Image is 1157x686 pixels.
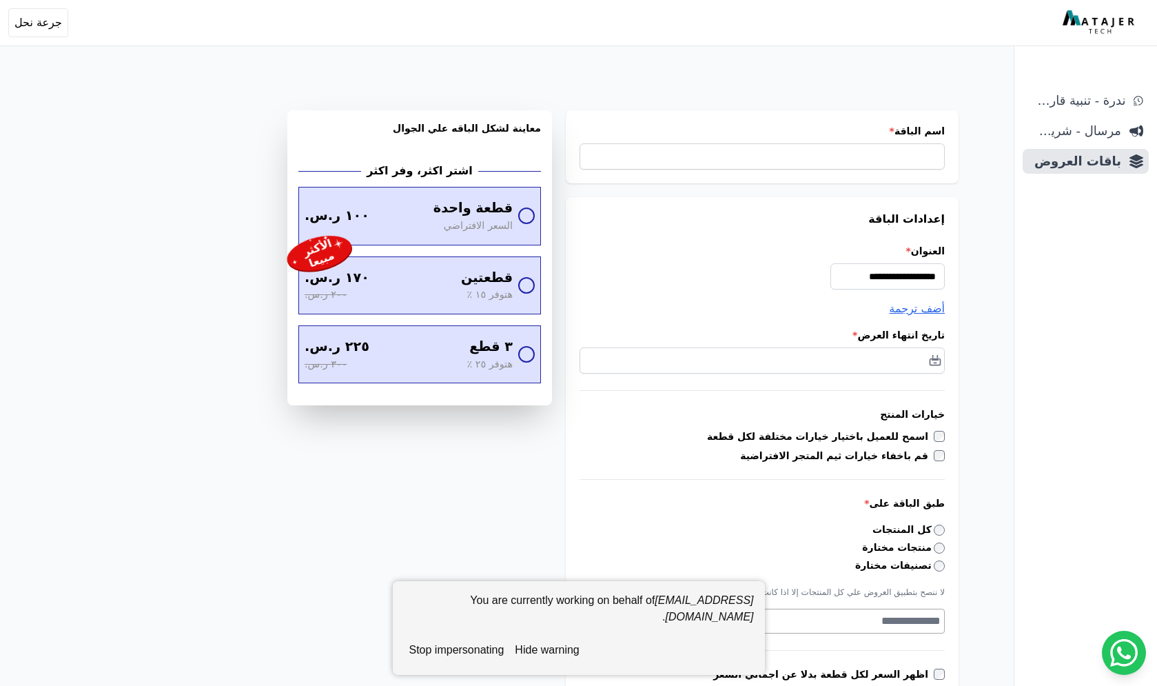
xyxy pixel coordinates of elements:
div: You are currently working on behalf of . [404,592,754,636]
span: هتوفر ١٥ ٪ [467,287,513,303]
span: هتوفر ٢٥ ٪ [467,357,513,372]
label: طبق الباقة على [580,496,945,510]
button: stop impersonating [404,636,510,664]
label: العنوان [580,244,945,258]
label: قم باخفاء خيارات ثيم المتجر الافتراضية [740,449,934,463]
button: أضف ترجمة [889,301,945,317]
span: ٣٠٠ ر.س. [305,357,347,372]
div: الأكثر مبيعا [299,236,340,272]
span: السعر الافتراضي [444,219,513,234]
span: باقات العروض [1028,152,1121,171]
input: كل المنتجات [934,525,945,536]
h3: معاينة لشكل الباقه علي الجوال [298,121,541,152]
input: تصنيفات مختارة [934,561,945,572]
span: جرعة نحل [14,14,62,31]
span: ٢٠٠ ر.س. [305,287,347,303]
label: تصنيفات مختارة [855,558,945,573]
label: تاريخ انتهاء العرض [580,328,945,342]
em: [EMAIL_ADDRESS][DOMAIN_NAME] [655,594,753,623]
span: ١٠٠ ر.س. [305,206,369,226]
label: اظهر السعر لكل قطعة بدلا عن اجمالي السعر [713,667,934,681]
label: كل المنتجات [872,523,945,537]
h3: خيارات المنتج [580,407,945,421]
button: جرعة نحل [8,8,68,37]
label: اسمح للعميل باختيار خيارات مختلفة لكل قطعة [707,430,934,443]
span: مرسال - شريط دعاية [1028,121,1121,141]
span: ٣ قطع [469,337,513,357]
span: قطعتين [461,268,513,288]
button: hide warning [509,636,584,664]
span: ٢٢٥ ر.س. [305,337,369,357]
span: ١٧٠ ر.س. [305,268,369,288]
h3: إعدادات الباقة [580,211,945,228]
span: قطعة واحدة [433,199,513,219]
input: منتجات مختارة [934,543,945,554]
img: MatajerTech Logo [1063,10,1138,35]
h2: اشتر اكثر، وفر اكثر [367,163,472,179]
label: اسم الباقة [580,124,945,138]
label: منتجات مختارة [862,541,945,555]
span: أضف ترجمة [889,302,945,315]
span: ندرة - تنبية قارب علي النفاذ [1028,91,1125,110]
